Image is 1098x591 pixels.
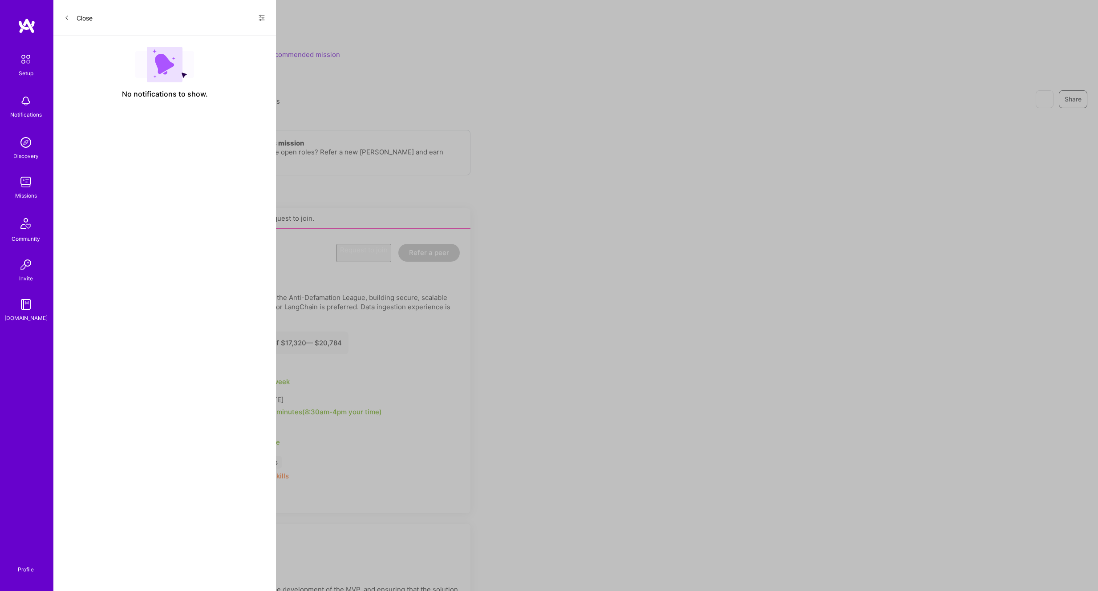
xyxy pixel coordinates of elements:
a: Profile [15,555,37,573]
div: Missions [15,191,37,200]
img: bell [17,92,35,110]
img: logo [18,18,36,34]
div: [DOMAIN_NAME] [4,313,48,323]
img: setup [16,50,35,69]
img: Invite [17,256,35,274]
img: Community [15,213,36,234]
img: teamwork [17,173,35,191]
div: Discovery [13,151,39,161]
div: Community [12,234,40,243]
div: Setup [19,69,33,78]
div: Invite [19,274,33,283]
button: Close [64,11,93,25]
img: empty [135,47,194,82]
div: Notifications [10,110,42,119]
img: guide book [17,295,35,313]
img: discovery [17,134,35,151]
span: No notifications to show. [122,89,208,99]
div: Profile [18,565,34,573]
